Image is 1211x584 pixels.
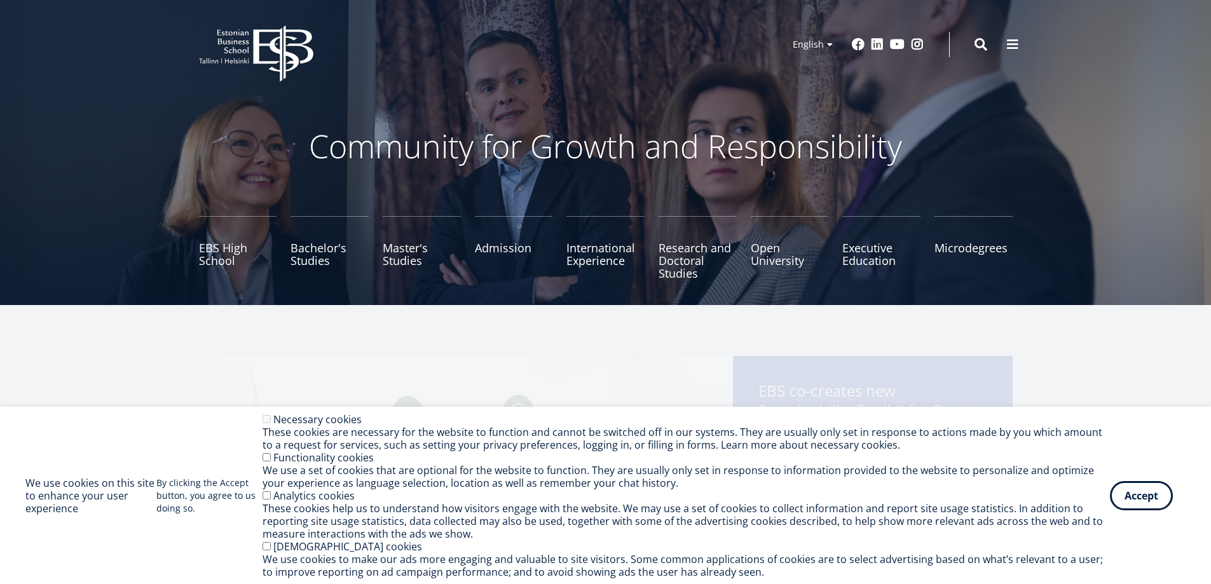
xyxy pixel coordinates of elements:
[291,216,369,280] a: Bachelor's Studies
[842,216,920,280] a: Executive Education
[934,216,1013,280] a: Microdegrees
[659,216,737,280] a: Research and Doctoral Studies
[852,38,865,51] a: Facebook
[475,216,553,280] a: Admission
[263,553,1110,578] div: We use cookies to make our ads more engaging and valuable to site visitors. Some common applicati...
[383,216,461,280] a: Master's Studies
[751,216,829,280] a: Open University
[273,540,422,553] label: [DEMOGRAPHIC_DATA] cookies
[156,477,263,515] p: By clicking the Accept button, you agree to us doing so.
[273,412,362,426] label: Necessary cookies
[263,426,1110,451] div: These cookies are necessary for the website to function and cannot be switched off in our systems...
[273,489,355,503] label: Analytics cookies
[269,127,943,165] p: Community for Growth and Responsibility
[871,38,884,51] a: Linkedin
[273,451,374,465] label: Functionality cookies
[263,464,1110,489] div: We use a set of cookies that are optional for the website to function. They are usually only set ...
[566,216,645,280] a: International Experience
[1110,481,1173,510] button: Accept
[890,38,905,51] a: Youtube
[758,400,987,419] span: Sustainability Toolkit for Startups
[911,38,924,51] a: Instagram
[758,381,987,423] span: EBS co-creates new
[199,216,277,280] a: EBS High School
[25,477,156,515] h2: We use cookies on this site to enhance your user experience
[263,502,1110,540] div: These cookies help us to understand how visitors engage with the website. We may use a set of coo...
